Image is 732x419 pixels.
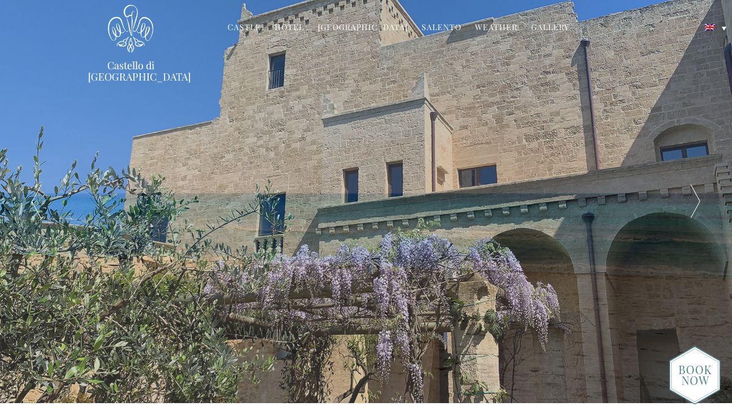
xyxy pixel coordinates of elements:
a: Hotel [275,22,304,35]
a: Castle [228,22,261,35]
img: new-booknow.png [669,346,721,405]
a: Gallery [531,22,569,35]
a: Salento [422,22,461,35]
a: Castello di [GEOGRAPHIC_DATA] [88,60,173,82]
img: English [705,24,715,31]
a: Weather [475,22,518,35]
a: [GEOGRAPHIC_DATA] [318,22,408,35]
img: Castello di Ugento [108,5,153,53]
